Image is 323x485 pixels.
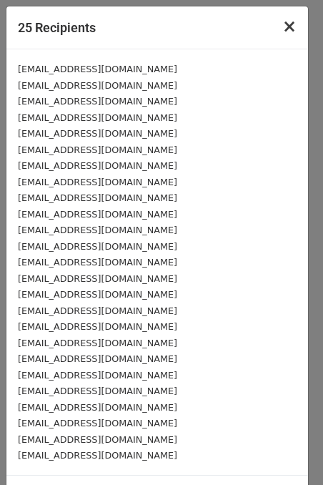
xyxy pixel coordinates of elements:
[18,418,177,428] small: [EMAIL_ADDRESS][DOMAIN_NAME]
[18,273,177,284] small: [EMAIL_ADDRESS][DOMAIN_NAME]
[18,305,177,316] small: [EMAIL_ADDRESS][DOMAIN_NAME]
[18,225,177,235] small: [EMAIL_ADDRESS][DOMAIN_NAME]
[18,128,177,139] small: [EMAIL_ADDRESS][DOMAIN_NAME]
[18,80,177,91] small: [EMAIL_ADDRESS][DOMAIN_NAME]
[18,338,177,348] small: [EMAIL_ADDRESS][DOMAIN_NAME]
[18,402,177,413] small: [EMAIL_ADDRESS][DOMAIN_NAME]
[18,289,177,300] small: [EMAIL_ADDRESS][DOMAIN_NAME]
[18,434,177,445] small: [EMAIL_ADDRESS][DOMAIN_NAME]
[18,18,96,37] h5: 25 Recipients
[18,64,177,74] small: [EMAIL_ADDRESS][DOMAIN_NAME]
[18,321,177,332] small: [EMAIL_ADDRESS][DOMAIN_NAME]
[18,177,177,187] small: [EMAIL_ADDRESS][DOMAIN_NAME]
[18,209,177,220] small: [EMAIL_ADDRESS][DOMAIN_NAME]
[18,257,177,268] small: [EMAIL_ADDRESS][DOMAIN_NAME]
[18,241,177,252] small: [EMAIL_ADDRESS][DOMAIN_NAME]
[271,6,308,46] button: Close
[282,16,297,36] span: ×
[18,192,177,203] small: [EMAIL_ADDRESS][DOMAIN_NAME]
[252,416,323,485] iframe: Chat Widget
[18,112,177,123] small: [EMAIL_ADDRESS][DOMAIN_NAME]
[18,386,177,396] small: [EMAIL_ADDRESS][DOMAIN_NAME]
[18,96,177,107] small: [EMAIL_ADDRESS][DOMAIN_NAME]
[252,416,323,485] div: 聊天小工具
[18,450,177,461] small: [EMAIL_ADDRESS][DOMAIN_NAME]
[18,144,177,155] small: [EMAIL_ADDRESS][DOMAIN_NAME]
[18,370,177,381] small: [EMAIL_ADDRESS][DOMAIN_NAME]
[18,353,177,364] small: [EMAIL_ADDRESS][DOMAIN_NAME]
[18,160,177,171] small: [EMAIL_ADDRESS][DOMAIN_NAME]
